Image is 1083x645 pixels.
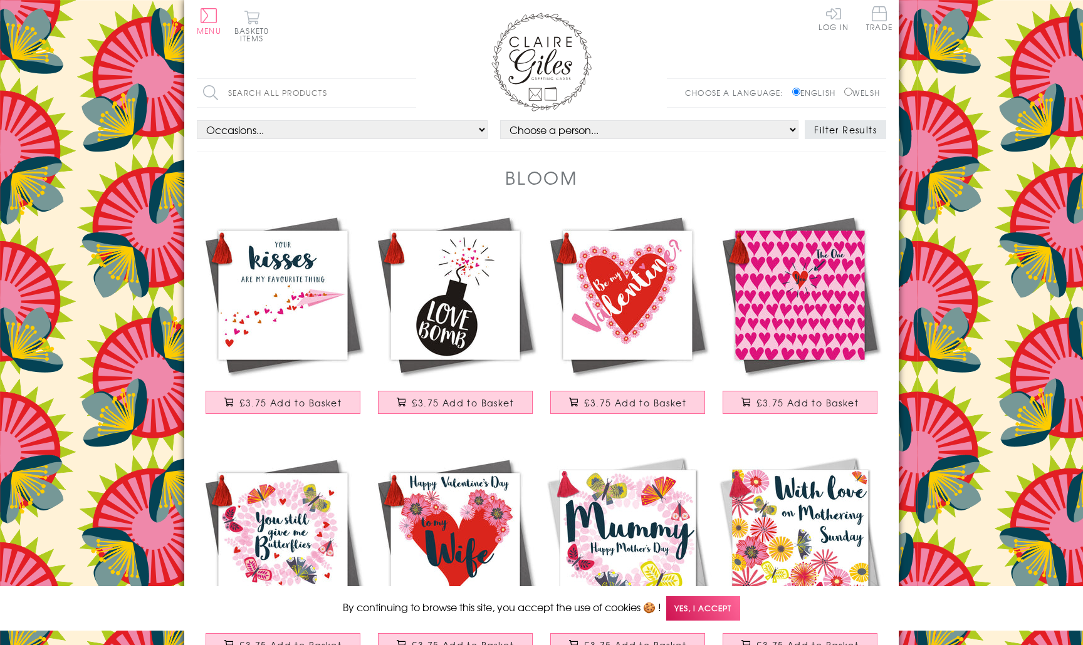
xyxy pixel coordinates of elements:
[541,452,714,624] img: Mother's Day Card, Butterfly Wreath, Mummy, Embellished with a colourful tassel
[550,391,706,414] button: £3.75 Add to Basket
[197,79,416,107] input: Search all products
[714,452,886,624] img: Mother's Day Card, Tumbling Flowers, Mothering Sunday, Embellished with a tassel
[378,391,533,414] button: £3.75 Add to Basket
[412,396,514,409] span: £3.75 Add to Basket
[240,25,269,44] span: 0 items
[369,209,541,426] a: Valentine's Day Card, Bomb, Love Bomb, Embellished with a colourful tassel £3.75 Add to Basket
[197,25,221,36] span: Menu
[206,391,361,414] button: £3.75 Add to Basket
[197,209,369,426] a: Valentine's Day Card, Paper Plane Kisses, Embellished with a colourful tassel £3.75 Add to Basket
[234,10,269,42] button: Basket0 items
[666,596,740,621] span: Yes, I accept
[505,165,578,190] h1: Bloom
[805,120,886,139] button: Filter Results
[844,88,852,96] input: Welsh
[792,87,842,98] label: English
[866,6,892,33] a: Trade
[819,6,849,31] a: Log In
[491,13,592,111] img: Claire Giles Greetings Cards
[844,87,880,98] label: Welsh
[197,8,221,34] button: Menu
[239,396,342,409] span: £3.75 Add to Basket
[584,396,686,409] span: £3.75 Add to Basket
[756,396,859,409] span: £3.75 Add to Basket
[714,209,886,426] a: Valentine's Day Card, Hearts Background, Embellished with a colourful tassel £3.75 Add to Basket
[197,452,369,624] img: Valentine's Day Card, Butterfly Wreath, Embellished with a colourful tassel
[541,209,714,381] img: Valentine's Day Card, Heart with Flowers, Embellished with a colourful tassel
[685,87,790,98] p: Choose a language:
[369,452,541,624] img: Valentine's Day Card, Wife, Big Heart, Embellished with a colourful tassel
[369,209,541,381] img: Valentine's Day Card, Bomb, Love Bomb, Embellished with a colourful tassel
[541,209,714,426] a: Valentine's Day Card, Heart with Flowers, Embellished with a colourful tassel £3.75 Add to Basket
[404,79,416,107] input: Search
[866,6,892,31] span: Trade
[197,209,369,381] img: Valentine's Day Card, Paper Plane Kisses, Embellished with a colourful tassel
[714,209,886,381] img: Valentine's Day Card, Hearts Background, Embellished with a colourful tassel
[792,88,800,96] input: English
[723,391,878,414] button: £3.75 Add to Basket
